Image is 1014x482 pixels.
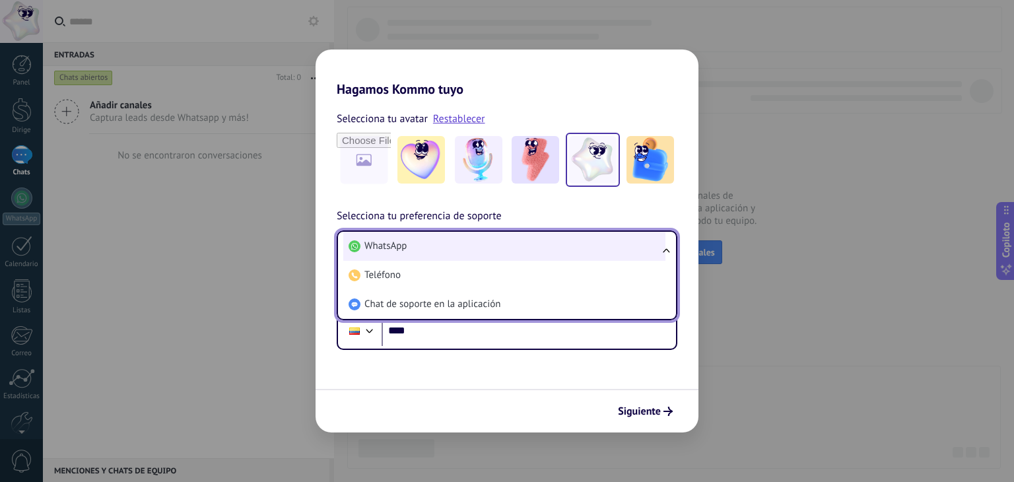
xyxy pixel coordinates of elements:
img: -3.jpeg [512,136,559,184]
font: Hagamos Kommo tuyo [337,81,463,98]
img: -5.jpeg [626,136,674,184]
img: -4.jpeg [569,136,617,184]
font: Chat de soporte en la aplicación [364,298,500,310]
font: WhatsApp [364,240,407,252]
img: -2.jpeg [455,136,502,184]
button: Siguiente [612,400,679,423]
font: Selecciona tu preferencia de soporte [337,209,502,223]
font: Teléfono [364,269,401,281]
a: Restablecer [433,112,485,125]
img: -1.jpeg [397,136,445,184]
div: Ecuador: +593 [342,317,367,345]
font: Selecciona tu avatar [337,112,428,125]
font: Siguiente [618,405,661,418]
